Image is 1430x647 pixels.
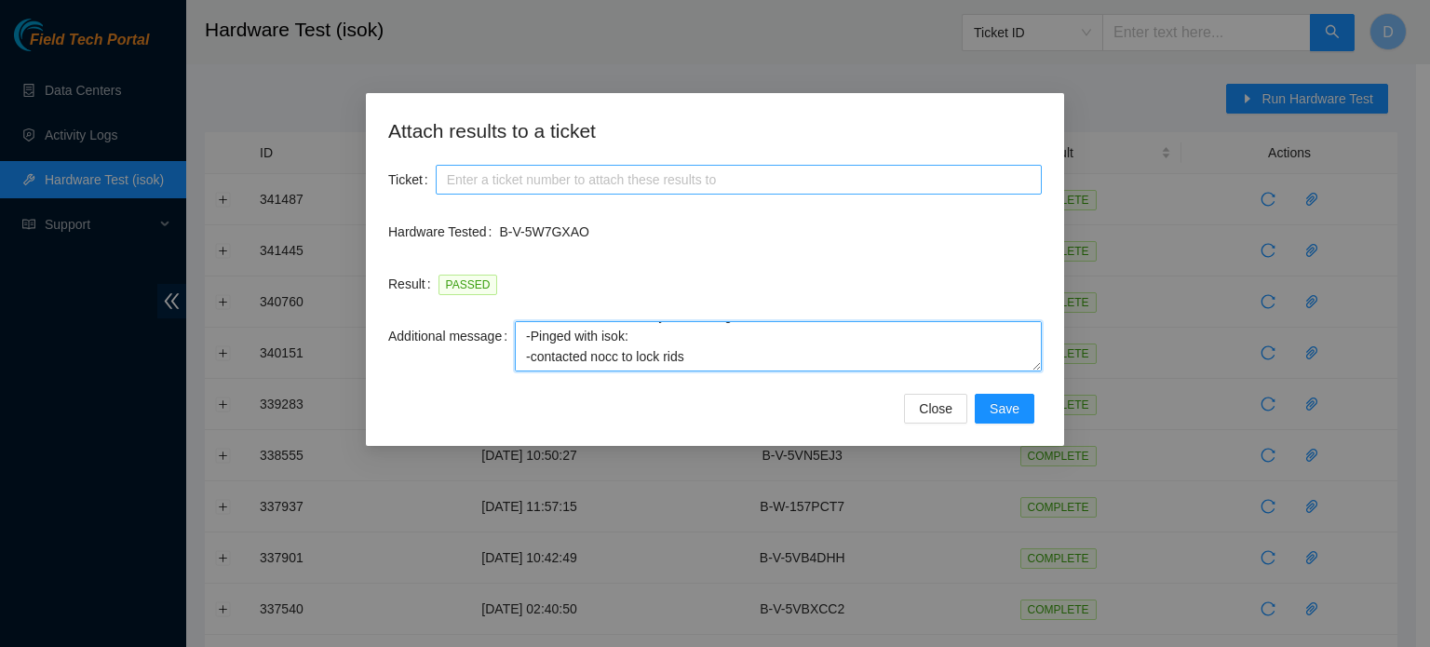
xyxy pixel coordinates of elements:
[904,394,967,424] button: Close
[919,398,952,419] span: Close
[388,115,1042,146] h2: Attach results to a ticket
[990,398,1019,419] span: Save
[975,394,1034,424] button: Save
[388,169,423,190] span: Ticket
[515,321,1042,371] textarea: -Got access approval from NIE -Contacted Nocc, and got access -Safely powered down machine -Power...
[388,326,502,346] span: Additional message
[388,222,487,242] span: Hardware Tested
[438,275,498,295] span: PASSED
[499,222,1042,242] p: B-V-5W7GXAO
[436,165,1042,195] input: Enter a ticket number to attach these results to
[388,274,425,294] span: Result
